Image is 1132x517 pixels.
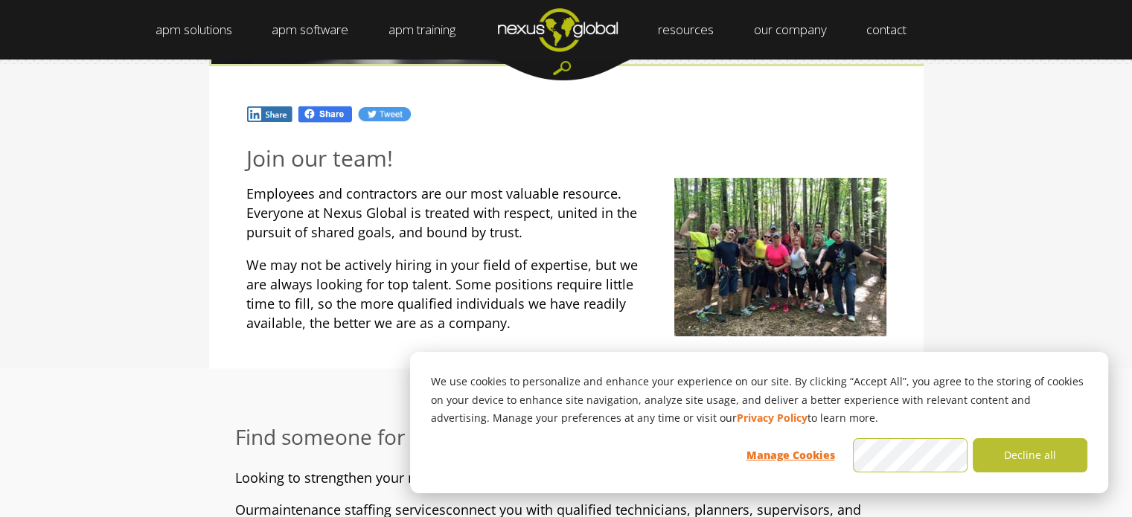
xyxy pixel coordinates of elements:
img: Fb.png [297,105,354,123]
p: Looking to strengthen your maintenance team with skilled, reliable professionals? [235,469,898,487]
span: Join our team! [246,143,393,173]
a: Privacy Policy [737,409,808,428]
img: In.jpg [246,106,294,123]
h3: Find someone for your team! [235,424,898,450]
img: Tw.jpg [357,106,411,123]
p: We use cookies to personalize and enhance your experience on our site. By clicking “Accept All”, ... [431,373,1087,428]
p: Employees and contractors are our most valuable resource. Everyone at Nexus Global is treated wit... [246,184,886,242]
p: We may not be actively hiring in your field of expertise, but we are always looking for top talen... [246,255,886,333]
div: Cookie banner [410,352,1108,493]
button: Decline all [973,438,1087,472]
img: zip_line [674,178,886,336]
button: Accept all [853,438,968,472]
button: Manage Cookies [733,438,848,472]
